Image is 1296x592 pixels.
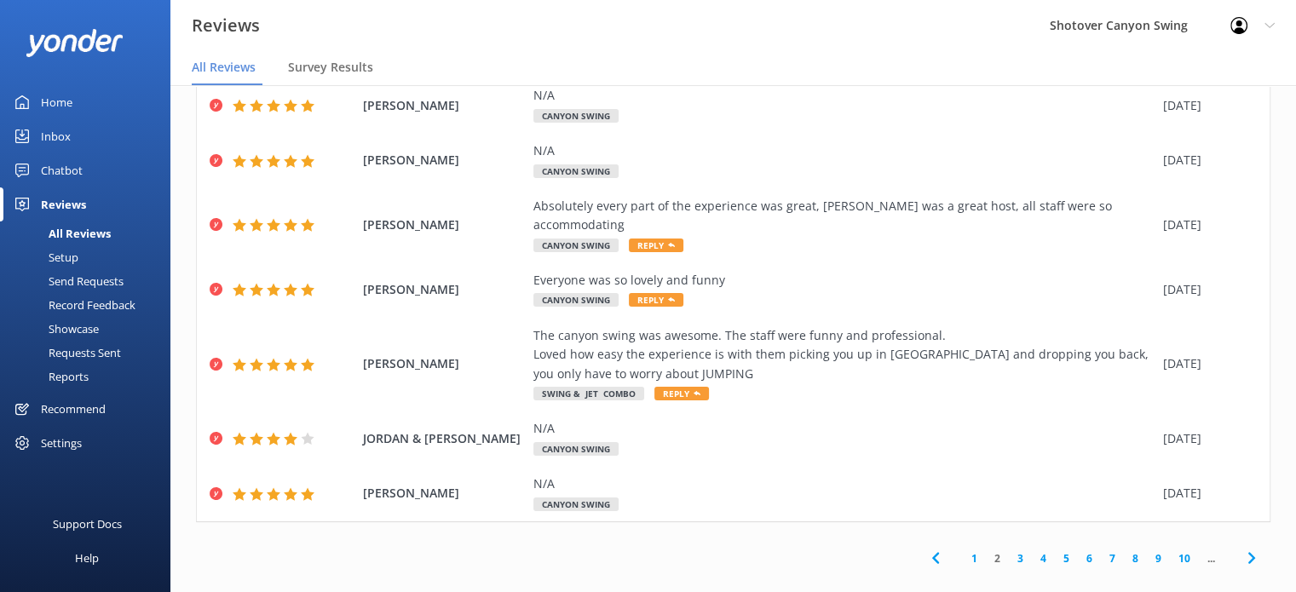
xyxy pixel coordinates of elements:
[363,216,525,234] span: [PERSON_NAME]
[363,280,525,299] span: [PERSON_NAME]
[10,245,78,269] div: Setup
[10,269,124,293] div: Send Requests
[1163,484,1248,503] div: [DATE]
[363,429,525,448] span: JORDAN & [PERSON_NAME]
[1124,550,1147,566] a: 8
[986,550,1009,566] a: 2
[10,245,170,269] a: Setup
[533,326,1155,383] div: The canyon swing was awesome. The staff were funny and professional. Loved how easy the experienc...
[363,484,525,503] span: [PERSON_NAME]
[533,86,1155,105] div: N/A
[629,293,683,307] span: Reply
[1055,550,1078,566] a: 5
[10,221,111,245] div: All Reviews
[629,239,683,252] span: Reply
[26,29,124,57] img: yonder-white-logo.png
[192,12,260,39] h3: Reviews
[10,365,89,388] div: Reports
[1101,550,1124,566] a: 7
[533,271,1155,290] div: Everyone was so lovely and funny
[654,387,709,400] span: Reply
[10,317,170,341] a: Showcase
[1163,151,1248,170] div: [DATE]
[10,293,135,317] div: Record Feedback
[1163,280,1248,299] div: [DATE]
[10,317,99,341] div: Showcase
[41,153,83,187] div: Chatbot
[1163,354,1248,373] div: [DATE]
[533,197,1155,235] div: Absolutely every part of the experience was great, [PERSON_NAME] was a great host, all staff were...
[533,442,619,456] span: Canyon Swing
[10,269,170,293] a: Send Requests
[41,187,86,221] div: Reviews
[533,497,619,511] span: Canyon Swing
[10,341,170,365] a: Requests Sent
[533,109,619,123] span: Canyon Swing
[10,341,121,365] div: Requests Sent
[533,141,1155,160] div: N/A
[533,474,1155,493] div: N/A
[363,96,525,115] span: [PERSON_NAME]
[41,119,71,153] div: Inbox
[41,392,106,426] div: Recommend
[1032,550,1055,566] a: 4
[1147,550,1170,566] a: 9
[1163,429,1248,448] div: [DATE]
[533,293,619,307] span: Canyon Swing
[1078,550,1101,566] a: 6
[1009,550,1032,566] a: 3
[10,221,170,245] a: All Reviews
[1163,216,1248,234] div: [DATE]
[192,59,256,76] span: All Reviews
[41,426,82,460] div: Settings
[1170,550,1199,566] a: 10
[963,550,986,566] a: 1
[41,85,72,119] div: Home
[533,387,644,400] span: Swing & Jet Combo
[363,151,525,170] span: [PERSON_NAME]
[1163,96,1248,115] div: [DATE]
[533,239,619,252] span: Canyon Swing
[533,419,1155,438] div: N/A
[10,293,170,317] a: Record Feedback
[533,164,619,178] span: Canyon Swing
[53,507,122,541] div: Support Docs
[75,541,99,575] div: Help
[288,59,373,76] span: Survey Results
[10,365,170,388] a: Reports
[1199,550,1224,566] span: ...
[363,354,525,373] span: [PERSON_NAME]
